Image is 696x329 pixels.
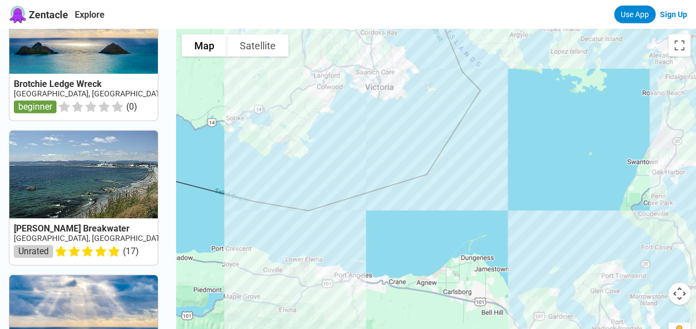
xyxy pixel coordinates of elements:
a: Use App [614,6,656,23]
a: Sign Up [660,10,687,19]
button: Toggle fullscreen view [668,34,690,56]
a: Zentacle logoZentacle [9,6,68,23]
button: Map camera controls [668,282,690,305]
button: Show satellite imagery [227,34,288,56]
span: Zentacle [29,9,68,20]
a: [GEOGRAPHIC_DATA], [GEOGRAPHIC_DATA], [GEOGRAPHIC_DATA] [14,234,245,243]
img: Zentacle logo [9,6,27,23]
button: Show street map [182,34,227,56]
a: Explore [75,9,105,20]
